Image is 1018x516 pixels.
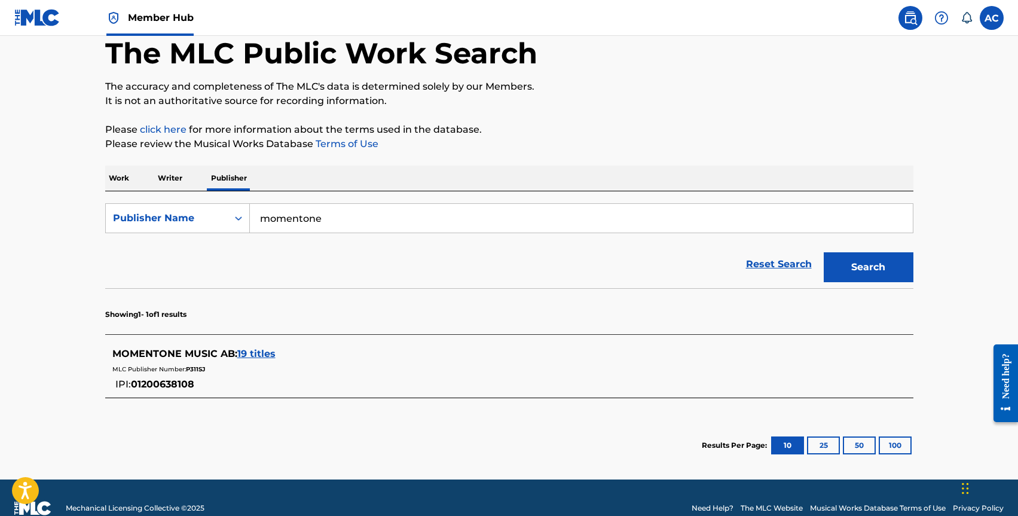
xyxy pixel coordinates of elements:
a: Privacy Policy [953,503,1004,514]
p: Please review the Musical Works Database [105,137,913,151]
p: The accuracy and completeness of The MLC's data is determined solely by our Members. [105,80,913,94]
button: Search [824,252,913,282]
h1: The MLC Public Work Search [105,35,537,71]
div: Widget chat [958,459,1018,516]
button: 100 [879,436,912,454]
div: Help [930,6,953,30]
p: Please for more information about the terms used in the database. [105,123,913,137]
p: Publisher [207,166,250,191]
button: 25 [807,436,840,454]
div: Trascina [962,471,969,506]
a: The MLC Website [741,503,803,514]
a: Reset Search [740,251,818,277]
a: Terms of Use [313,138,378,149]
img: MLC Logo [14,9,60,26]
button: 50 [843,436,876,454]
img: help [934,11,949,25]
span: 01200638108 [131,378,194,390]
p: Showing 1 - 1 of 1 results [105,309,187,320]
p: Results Per Page: [702,440,770,451]
button: 10 [771,436,804,454]
div: Publisher Name [113,211,221,225]
span: 19 titles [237,348,276,359]
img: search [903,11,918,25]
a: Public Search [898,6,922,30]
div: Notifications [961,12,973,24]
p: It is not an authoritative source for recording information. [105,94,913,108]
form: Search Form [105,203,913,288]
span: P311SJ [186,365,205,373]
span: Mechanical Licensing Collective © 2025 [66,503,204,514]
p: Work [105,166,133,191]
img: Top Rightsholder [106,11,121,25]
div: User Menu [980,6,1004,30]
span: IPI: [115,378,131,390]
iframe: Resource Center [985,335,1018,432]
p: Writer [154,166,186,191]
img: logo [14,501,51,515]
span: Member Hub [128,11,194,25]
iframe: Chat Widget [958,459,1018,516]
span: MOMENTONE MUSIC AB : [112,348,237,359]
a: Musical Works Database Terms of Use [810,503,946,514]
a: click here [140,124,187,135]
span: MLC Publisher Number: [112,365,186,373]
a: Need Help? [692,503,733,514]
